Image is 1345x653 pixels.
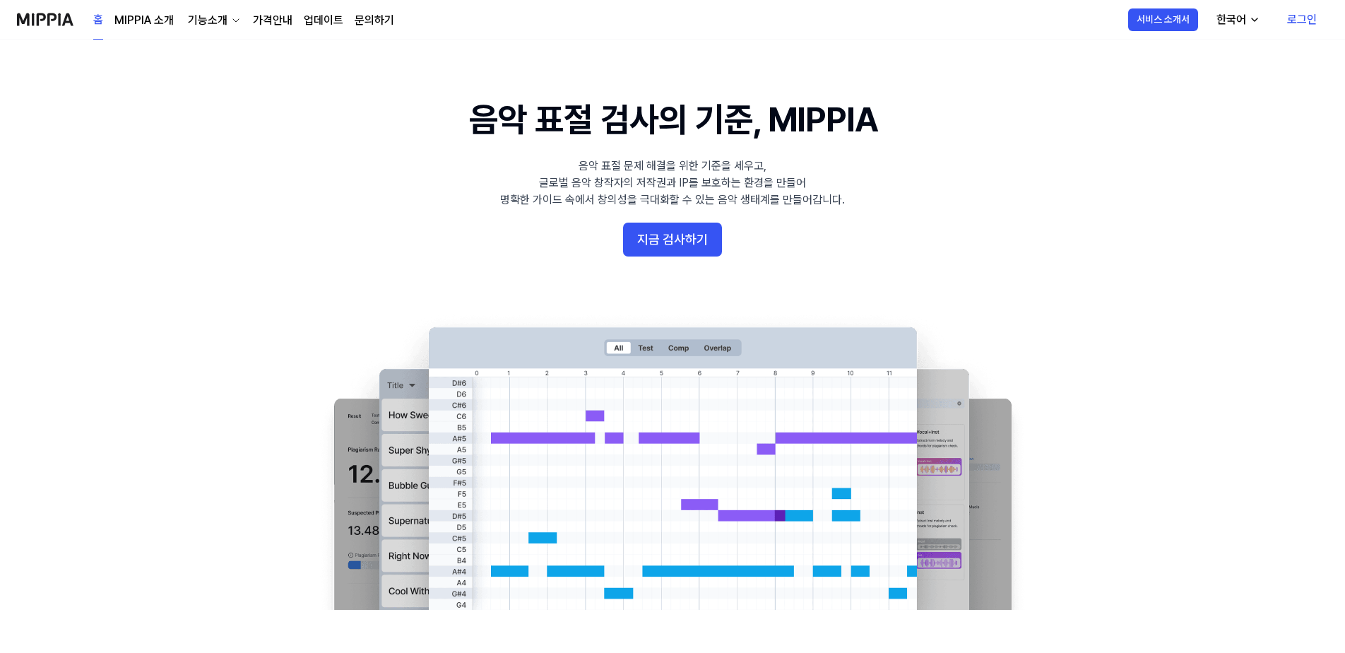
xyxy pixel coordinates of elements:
a: 문의하기 [355,12,394,29]
div: 기능소개 [185,12,230,29]
a: 가격안내 [253,12,292,29]
h1: 음악 표절 검사의 기준, MIPPIA [469,96,877,143]
a: 업데이트 [304,12,343,29]
button: 한국어 [1205,6,1269,34]
div: 음악 표절 문제 해결을 위한 기준을 세우고, 글로벌 음악 창작자의 저작권과 IP를 보호하는 환경을 만들어 명확한 가이드 속에서 창의성을 극대화할 수 있는 음악 생태계를 만들어... [500,158,845,208]
button: 서비스 소개서 [1128,8,1198,31]
a: MIPPIA 소개 [114,12,174,29]
a: 홈 [93,1,103,40]
button: 지금 검사하기 [623,223,722,257]
img: main Image [305,313,1040,610]
button: 기능소개 [185,12,242,29]
div: 한국어 [1214,11,1249,28]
